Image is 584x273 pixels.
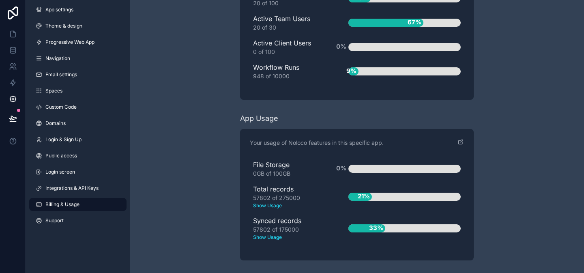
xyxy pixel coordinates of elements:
[45,55,70,62] span: Navigation
[45,169,75,175] span: Login screen
[253,216,322,241] div: Synced records
[45,153,77,159] span: Public access
[29,214,127,227] a: Support
[334,162,348,175] span: 0%
[29,84,127,97] a: Spaces
[45,88,62,94] span: Spaces
[45,39,94,45] span: Progressive Web App
[253,24,322,32] div: 20 of 30
[29,149,127,162] a: Public access
[45,136,82,143] span: Login & Sign Up
[356,190,372,203] span: 21%
[253,202,322,209] text: Show Usage
[29,166,127,178] a: Login screen
[29,36,127,49] a: Progressive Web App
[45,23,82,29] span: Theme & design
[29,52,127,65] a: Navigation
[45,120,66,127] span: Domains
[240,113,278,124] div: App Usage
[45,201,79,208] span: Billing & Usage
[253,184,322,209] div: Total records
[253,234,322,241] text: Show Usage
[253,62,322,80] div: Workflow Runs
[29,117,127,130] a: Domains
[253,38,322,56] div: Active Client Users
[253,48,322,56] div: 0 of 100
[367,221,385,235] span: 33%
[45,185,99,191] span: Integrations & API Keys
[29,19,127,32] a: Theme & design
[334,40,348,54] span: 0%
[29,133,127,146] a: Login & Sign Up
[253,72,322,80] div: 948 of 10000
[45,6,73,13] span: App settings
[45,217,64,224] span: Support
[253,160,322,178] div: File Storage
[250,139,384,147] p: Your usage of Noloco features in this specific app.
[253,14,322,32] div: Active Team Users
[29,3,127,16] a: App settings
[253,170,322,178] div: 0GB of 100GB
[406,16,423,29] span: 67%
[253,194,322,209] div: 57802 of 275000
[29,101,127,114] a: Custom Code
[253,226,322,241] div: 57802 of 175000
[45,104,77,110] span: Custom Code
[344,64,359,78] span: 9%
[45,71,77,78] span: Email settings
[29,198,127,211] a: Billing & Usage
[29,68,127,81] a: Email settings
[29,182,127,195] a: Integrations & API Keys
